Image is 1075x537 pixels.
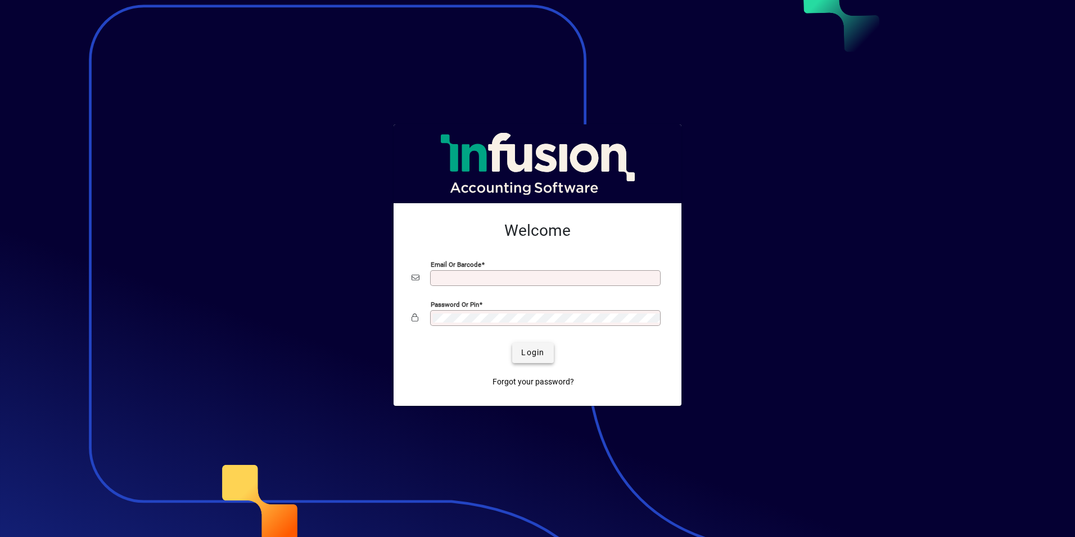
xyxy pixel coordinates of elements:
[412,221,663,240] h2: Welcome
[431,300,479,308] mat-label: Password or Pin
[512,343,553,363] button: Login
[488,372,579,392] a: Forgot your password?
[493,376,574,388] span: Forgot your password?
[431,260,481,268] mat-label: Email or Barcode
[521,347,544,359] span: Login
